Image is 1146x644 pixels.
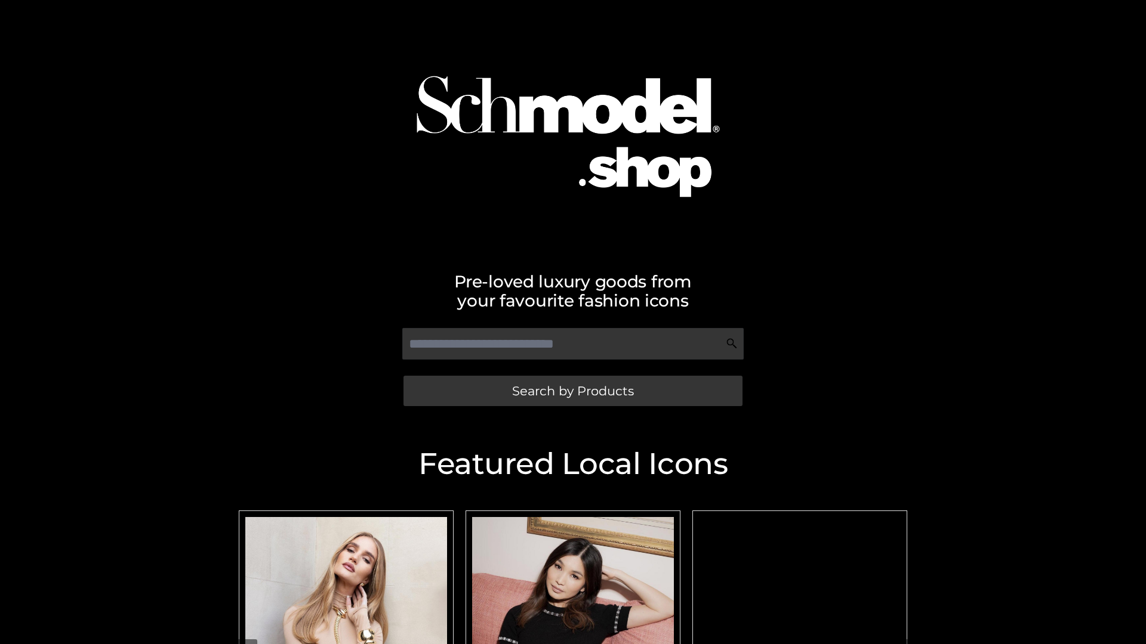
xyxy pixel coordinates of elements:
[726,338,738,349] img: Search Icon
[233,449,913,479] h2: Featured Local Icons​
[233,272,913,310] h2: Pre-loved luxury goods from your favourite fashion icons
[512,385,634,397] span: Search by Products
[403,376,743,406] a: Search by Products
